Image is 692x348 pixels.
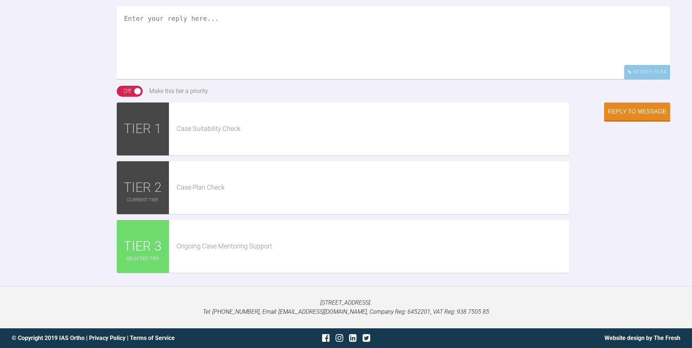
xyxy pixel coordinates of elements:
[124,119,162,140] span: TIER 1
[604,335,680,341] a: Website design by The Fresh
[604,103,670,121] button: Reply to Message
[124,177,162,198] span: TIER 2
[12,333,235,343] div: © Copyright 2019 IAS Ortho | |
[177,241,569,252] div: Ongoing Case Mentoring Support
[177,124,569,134] div: Case Suitability Check
[12,298,680,317] p: [STREET_ADDRESS]. Tel: [PHONE_NUMBER], Email: [EMAIL_ADDRESS][DOMAIN_NAME], Company Reg: 6452201,...
[124,236,162,257] span: TIER 3
[149,86,208,96] div: Make this tier a priority
[608,108,666,115] div: Reply to Message
[177,182,569,193] div: Case Plan Check
[624,65,670,79] div: Attach Files
[130,335,175,341] a: Terms of Service
[89,335,125,341] a: Privacy Policy
[123,86,131,96] div: Off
